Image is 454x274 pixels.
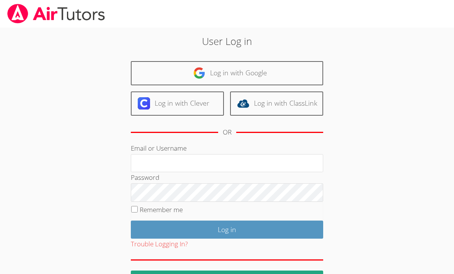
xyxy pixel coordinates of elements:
img: clever-logo-6eab21bc6e7a338710f1a6ff85c0baf02591cd810cc4098c63d3a4b26e2feb20.svg [138,97,150,110]
img: airtutors_banner-c4298cdbf04f3fff15de1276eac7730deb9818008684d7c2e4769d2f7ddbe033.png [7,4,106,23]
h2: User Log in [104,34,349,48]
button: Trouble Logging In? [131,239,188,250]
a: Log in with Clever [131,91,224,116]
img: classlink-logo-d6bb404cc1216ec64c9a2012d9dc4662098be43eaf13dc465df04b49fa7ab582.svg [237,97,249,110]
div: OR [223,127,232,138]
label: Password [131,173,159,182]
label: Email or Username [131,144,187,153]
a: Log in with Google [131,61,323,85]
label: Remember me [140,205,183,214]
a: Log in with ClassLink [230,91,323,116]
input: Log in [131,221,323,239]
img: google-logo-50288ca7cdecda66e5e0955fdab243c47b7ad437acaf1139b6f446037453330a.svg [193,67,205,79]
